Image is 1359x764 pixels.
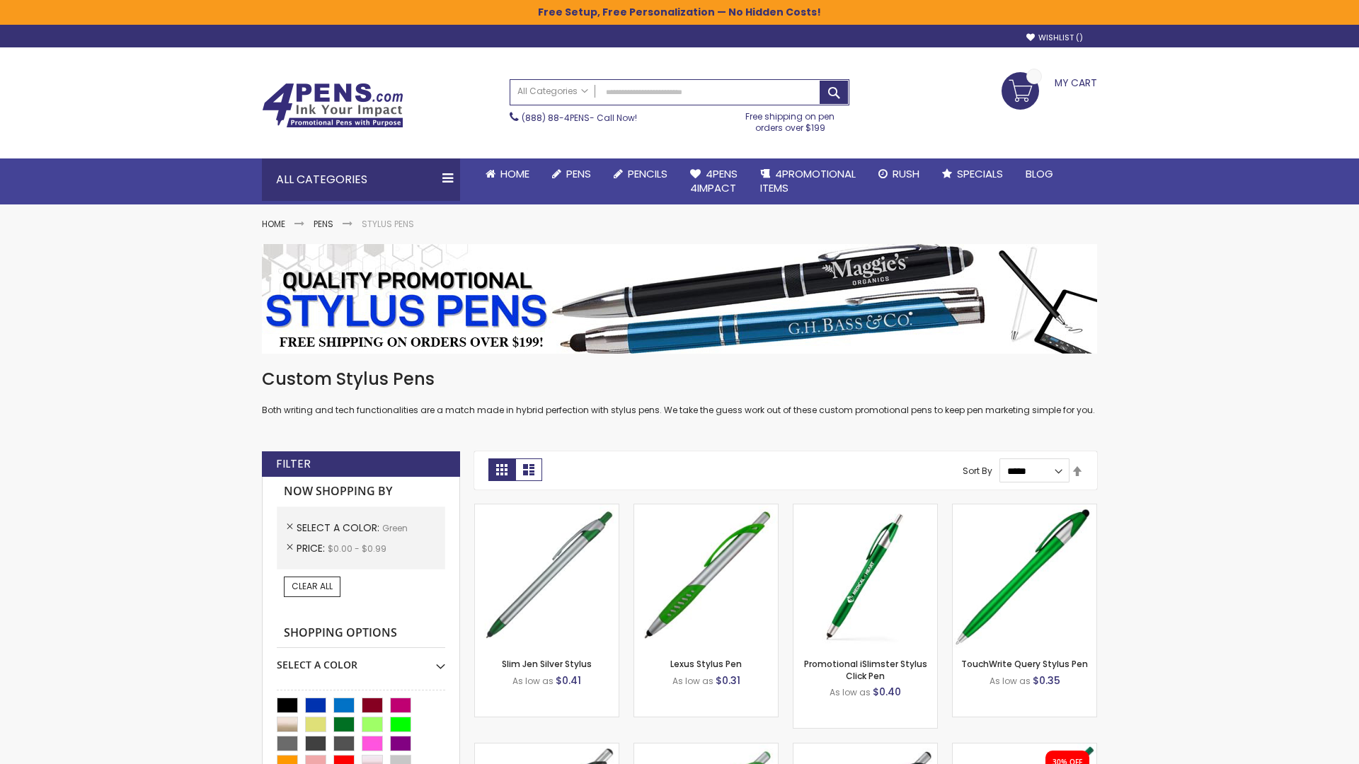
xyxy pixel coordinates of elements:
[679,158,749,204] a: 4Pens4impact
[893,166,919,181] span: Rush
[512,675,554,687] span: As low as
[517,86,588,97] span: All Categories
[475,743,619,755] a: Boston Stylus Pen-Green
[953,504,1096,516] a: TouchWrite Query Stylus Pen-Green
[297,541,328,555] span: Price
[314,218,333,230] a: Pens
[276,456,311,472] strong: Filter
[961,658,1088,670] a: TouchWrite Query Stylus Pen
[867,158,931,190] a: Rush
[262,368,1097,390] h1: Custom Stylus Pens
[541,158,602,190] a: Pens
[382,522,408,534] span: Green
[277,648,445,672] div: Select A Color
[292,580,333,592] span: Clear All
[262,218,285,230] a: Home
[634,504,778,516] a: Lexus Stylus Pen-Green
[793,743,937,755] a: Lexus Metallic Stylus Pen-Green
[277,477,445,507] strong: Now Shopping by
[522,112,637,124] span: - Call Now!
[670,658,742,670] a: Lexus Stylus Pen
[262,368,1097,417] div: Both writing and tech functionalities are a match made in hybrid perfection with stylus pens. We ...
[749,158,867,204] a: 4PROMOTIONALITEMS
[793,504,937,516] a: Promotional iSlimster Stylus Click Pen-Green
[566,166,591,181] span: Pens
[284,577,340,596] a: Clear All
[760,166,856,195] span: 4PROMOTIONAL ITEMS
[690,166,738,195] span: 4Pens 4impact
[731,105,850,134] div: Free shipping on pen orders over $199
[953,743,1096,755] a: iSlimster II - Full Color-Green
[990,675,1031,687] span: As low as
[1026,33,1083,43] a: Wishlist
[522,112,590,124] a: (888) 88-4PENS
[931,158,1014,190] a: Specials
[362,218,414,230] strong: Stylus Pens
[793,504,937,648] img: Promotional iSlimster Stylus Click Pen-Green
[502,658,592,670] a: Slim Jen Silver Stylus
[1014,158,1065,190] a: Blog
[830,686,871,698] span: As low as
[602,158,679,190] a: Pencils
[500,166,529,181] span: Home
[804,658,927,681] a: Promotional iSlimster Stylus Click Pen
[262,83,403,128] img: 4Pens Custom Pens and Promotional Products
[510,80,595,103] a: All Categories
[873,685,901,699] span: $0.40
[475,504,619,648] img: Slim Jen Silver Stylus-Green
[297,521,382,535] span: Select A Color
[716,673,740,688] span: $0.31
[262,158,460,201] div: All Categories
[957,166,1003,181] span: Specials
[556,673,581,688] span: $0.41
[628,166,667,181] span: Pencils
[262,244,1097,354] img: Stylus Pens
[672,675,713,687] span: As low as
[634,504,778,648] img: Lexus Stylus Pen-Green
[475,504,619,516] a: Slim Jen Silver Stylus-Green
[328,543,386,555] span: $0.00 - $0.99
[1026,166,1053,181] span: Blog
[488,458,515,481] strong: Grid
[1033,673,1060,688] span: $0.35
[953,504,1096,648] img: TouchWrite Query Stylus Pen-Green
[634,743,778,755] a: Boston Silver Stylus Pen-Green
[963,465,992,477] label: Sort By
[474,158,541,190] a: Home
[277,618,445,649] strong: Shopping Options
